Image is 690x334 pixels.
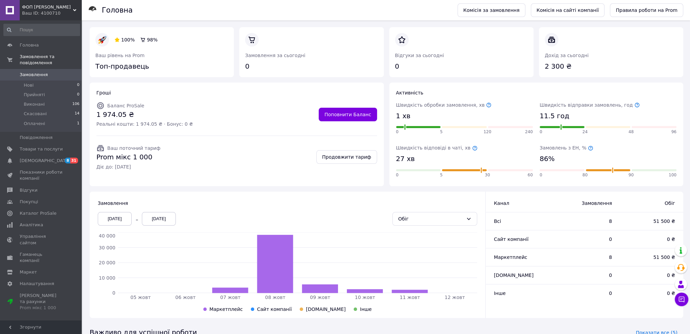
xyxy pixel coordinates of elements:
span: Оплачені [24,121,45,127]
tspan: 40 000 [99,233,115,239]
span: Канал [494,200,509,206]
span: 106 [72,101,79,107]
span: 8 [65,158,70,163]
div: Prom мікс 1 000 [20,305,63,311]
span: 80 [582,172,588,178]
span: 8 [560,254,612,261]
span: 48 [629,129,634,135]
span: Активність [396,90,424,95]
span: Нові [24,82,34,88]
span: 1 [77,121,79,127]
span: 240 [525,129,533,135]
span: Prom мікс 1 000 [96,152,161,162]
a: Комісія за замовлення [458,3,525,17]
span: 0 [396,129,399,135]
span: 98% [147,37,157,42]
span: 0 ₴ [626,290,675,297]
span: 90 [629,172,634,178]
span: Каталог ProSale [20,210,56,216]
span: Прийняті [24,92,45,98]
span: Управління сайтом [20,233,63,246]
span: Баланс ProSale [107,103,144,108]
span: Головна [20,42,39,48]
span: Ваш поточний тариф [107,145,161,151]
span: Замовлення [20,72,48,78]
span: Сайт компанії [494,236,528,242]
tspan: 12 жовт [445,295,465,300]
div: Ваш ID: 4100710 [22,10,81,16]
span: Аналітика [20,222,43,228]
span: Швидкість відповіді в чаті, хв [396,145,478,151]
div: [DATE] [142,212,176,226]
span: Обіг [626,200,675,207]
h1: Головна [102,6,133,14]
span: 1 974.05 ₴ [96,110,193,120]
span: 31 [70,158,78,163]
span: Товари та послуги [20,146,63,152]
span: Маркетплейс [209,306,243,312]
a: Продовжити тариф [316,150,377,164]
tspan: 20 000 [99,260,115,265]
span: 5 [440,129,443,135]
a: Комісія на сайті компанії [531,3,605,17]
span: Швидкість обробки замовлення, хв [396,102,492,108]
span: Замовлення та повідомлення [20,54,81,66]
span: Інше [494,291,506,296]
span: Повідомлення [20,135,53,141]
span: Налаштування [20,281,54,287]
span: [PERSON_NAME] та рахунки [20,293,63,311]
span: 24 [582,129,588,135]
span: Діє до: [DATE] [96,163,161,170]
tspan: 10 000 [99,275,115,280]
span: 100 [669,172,676,178]
span: 100% [121,37,135,42]
span: Відгуки [20,187,37,193]
span: Швидкість відправки замовлень, год [540,102,640,108]
span: 0 [77,92,79,98]
tspan: 09 жовт [310,295,330,300]
span: Виконані [24,101,45,107]
span: 0 ₴ [626,272,675,279]
span: 51 500 ₴ [626,254,675,261]
span: 51 500 ₴ [626,218,675,225]
span: 8 [560,218,612,225]
span: 0 [560,272,612,279]
tspan: 11 жовт [400,295,420,300]
span: 96 [671,129,676,135]
span: 0 [560,290,612,297]
span: [DOMAIN_NAME] [494,273,534,278]
span: 60 [527,172,533,178]
span: 27 хв [396,154,415,164]
span: 0 [560,236,612,243]
span: 11.5 год [540,111,569,121]
tspan: 06 жовт [175,295,195,300]
span: 0 [396,172,399,178]
span: 0 [540,172,542,178]
span: Гроші [96,90,111,95]
span: 30 [485,172,490,178]
span: Замовлення [560,200,612,207]
input: Пошук [3,24,80,36]
span: 0 [540,129,542,135]
tspan: 30 000 [99,245,115,250]
span: Маркетплейс [494,254,527,260]
tspan: 0 [112,290,115,296]
span: 120 [484,129,491,135]
tspan: 07 жовт [220,295,241,300]
span: Сайт компанії [257,306,292,312]
span: Реальні кошти: 1 974.05 ₴ · Бонус: 0 ₴ [96,121,193,127]
span: Гаманець компанії [20,251,63,264]
span: 86% [540,154,555,164]
span: 1 хв [396,111,411,121]
button: Чат з покупцем [675,293,688,306]
span: Замовлень з ЕН, % [540,145,593,151]
span: Інше [360,306,372,312]
tspan: 10 жовт [355,295,375,300]
span: 14 [75,111,79,117]
tspan: 08 жовт [265,295,285,300]
span: Маркет [20,269,37,275]
a: Поповнити Баланс [319,108,377,121]
div: [DATE] [98,212,132,226]
span: Всi [494,218,501,224]
span: Покупці [20,199,38,205]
